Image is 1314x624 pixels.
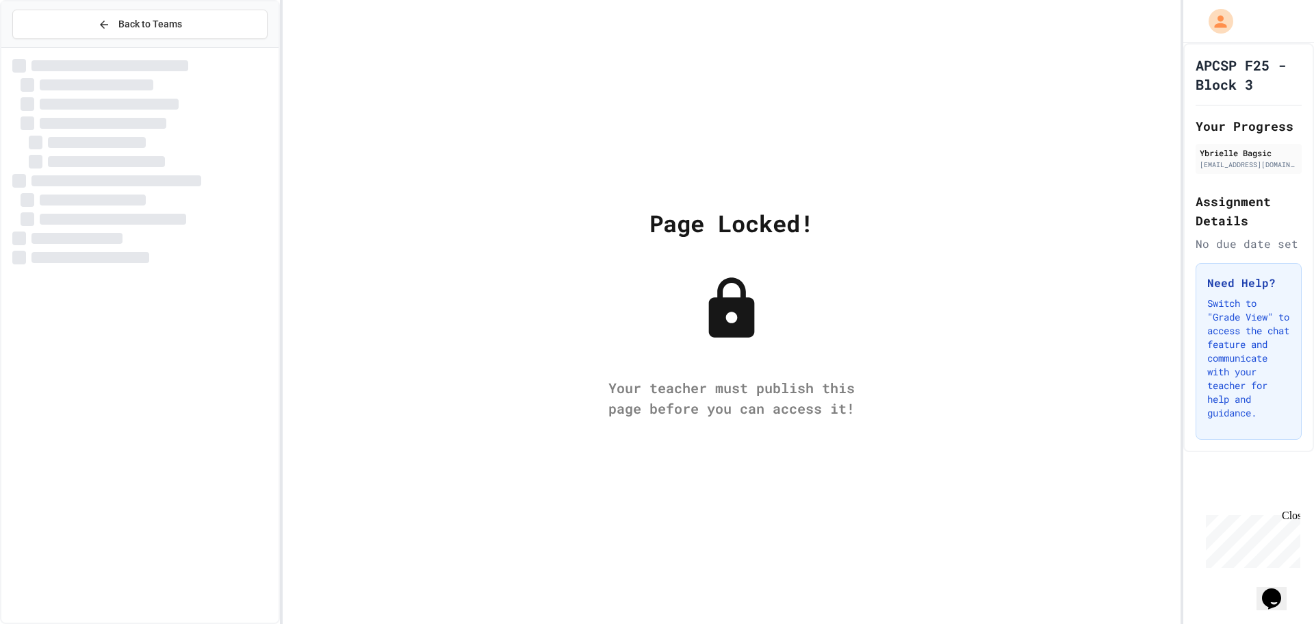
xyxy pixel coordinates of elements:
[118,17,182,32] span: Back to Teams
[1194,5,1237,37] div: My Account
[1200,160,1298,170] div: [EMAIL_ADDRESS][DOMAIN_NAME]
[1196,55,1302,94] h1: APCSP F25 - Block 3
[1207,275,1290,291] h3: Need Help?
[1196,192,1302,230] h2: Assignment Details
[649,205,814,240] div: Page Locked!
[12,10,268,39] button: Back to Teams
[595,377,868,419] div: Your teacher must publish this page before you can access it!
[1200,147,1298,159] div: Ybrielle Bagsic
[1257,569,1300,610] iframe: chat widget
[1207,297,1290,420] p: Switch to "Grade View" to access the chat feature and communicate with your teacher for help and ...
[1196,236,1302,252] div: No due date set
[1196,116,1302,136] h2: Your Progress
[1200,510,1300,568] iframe: chat widget
[5,5,94,87] div: Chat with us now!Close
